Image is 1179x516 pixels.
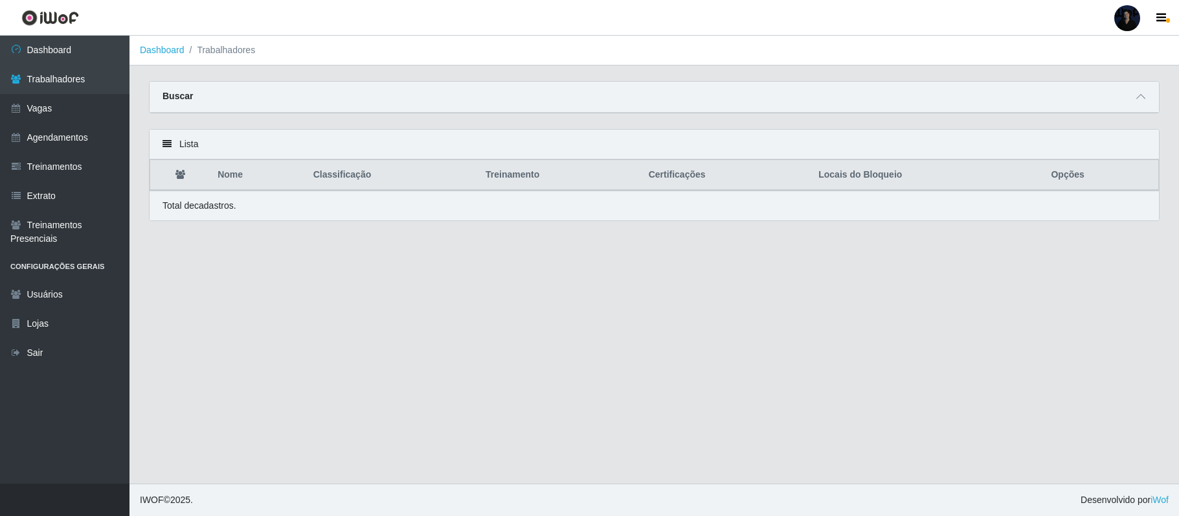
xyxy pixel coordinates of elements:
th: Treinamento [478,160,641,191]
span: © 2025 . [140,493,193,507]
th: Locais do Bloqueio [811,160,1043,191]
th: Nome [210,160,306,191]
li: Trabalhadores [185,43,256,57]
div: Lista [150,130,1159,159]
span: Desenvolvido por [1081,493,1169,507]
span: IWOF [140,495,164,505]
th: Opções [1043,160,1158,191]
a: iWof [1151,495,1169,505]
th: Certificações [641,160,811,191]
strong: Buscar [163,91,193,101]
img: CoreUI Logo [21,10,79,26]
p: Total de cadastros. [163,199,236,213]
nav: breadcrumb [129,36,1179,65]
th: Classificação [306,160,478,191]
a: Dashboard [140,45,185,55]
